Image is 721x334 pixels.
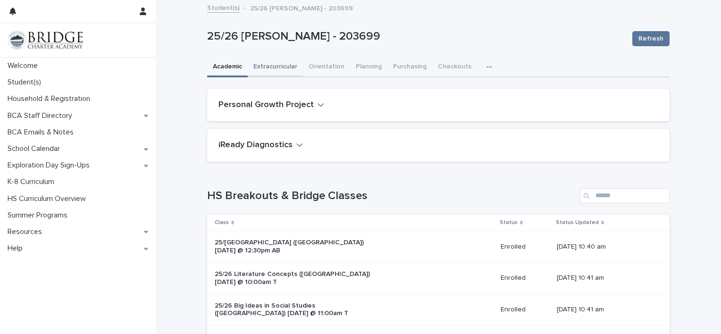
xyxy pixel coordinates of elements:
button: Checkouts [432,58,477,77]
p: [DATE] 10:41 am [557,306,654,314]
p: Enrolled [501,243,549,251]
p: BCA Staff Directory [4,111,80,120]
a: Student(s) [207,2,240,13]
tr: 25/26 Literature Concepts ([GEOGRAPHIC_DATA]) [DATE] @ 10:00am TEnrolled[DATE] 10:41 am [207,262,670,294]
p: Class [215,217,229,228]
p: Enrolled [501,306,549,314]
p: Resources [4,227,50,236]
button: Academic [207,58,248,77]
p: Summer Programs [4,211,75,220]
button: Orientation [303,58,350,77]
p: Status [500,217,518,228]
p: HS Curriculum Overview [4,194,93,203]
p: School Calendar [4,144,67,153]
p: [DATE] 10:40 am [557,243,654,251]
p: 25/26 [PERSON_NAME] - 203699 [250,2,353,13]
p: Welcome [4,61,45,70]
span: Refresh [638,34,663,43]
p: Student(s) [4,78,49,87]
tr: 25/26 Big Ideas in Social Studies ([GEOGRAPHIC_DATA]) [DATE] @ 11:00am TEnrolled[DATE] 10:41 am [207,294,670,326]
tr: 25/[GEOGRAPHIC_DATA] ([GEOGRAPHIC_DATA]) [DATE] @ 12:30pm ABEnrolled[DATE] 10:40 am [207,231,670,263]
p: [DATE] 10:41 am [557,274,654,282]
h1: HS Breakouts & Bridge Classes [207,189,576,203]
input: Search [580,188,670,203]
p: 25/26 Literature Concepts ([GEOGRAPHIC_DATA]) [DATE] @ 10:00am T [215,270,372,286]
h2: iReady Diagnostics [218,140,293,150]
p: BCA Emails & Notes [4,128,81,137]
p: 25/[GEOGRAPHIC_DATA] ([GEOGRAPHIC_DATA]) [DATE] @ 12:30pm AB [215,239,372,255]
p: 25/26 Big Ideas in Social Studies ([GEOGRAPHIC_DATA]) [DATE] @ 11:00am T [215,302,372,318]
h2: Personal Growth Project [218,100,314,110]
button: Extracurricular [248,58,303,77]
button: Purchasing [387,58,432,77]
img: V1C1m3IdTEidaUdm9Hs0 [8,31,83,50]
button: Personal Growth Project [218,100,324,110]
button: Planning [350,58,387,77]
p: 25/26 [PERSON_NAME] - 203699 [207,30,625,43]
p: Household & Registration [4,94,98,103]
button: iReady Diagnostics [218,140,303,150]
p: Enrolled [501,274,549,282]
p: K-8 Curriculum [4,177,62,186]
p: Exploration Day Sign-Ups [4,161,97,170]
button: Refresh [632,31,670,46]
p: Help [4,244,30,253]
p: Status Updated [556,217,599,228]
